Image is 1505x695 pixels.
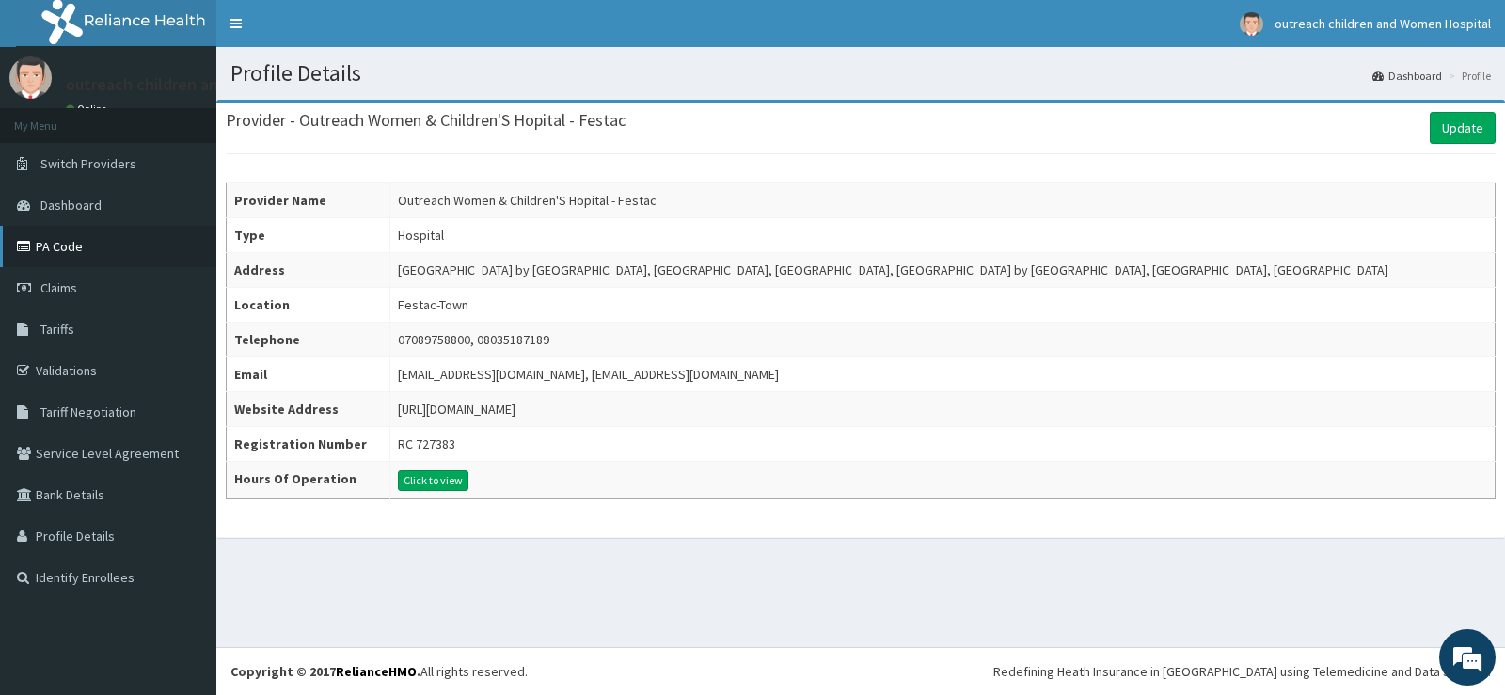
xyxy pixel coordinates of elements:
th: Telephone [227,323,390,357]
th: Website Address [227,392,390,427]
th: Location [227,288,390,323]
th: Registration Number [227,427,390,462]
th: Email [227,357,390,392]
div: Outreach Women & Children'S Hopital - Festac [398,191,657,210]
span: Dashboard [40,197,102,213]
div: [URL][DOMAIN_NAME] [398,400,515,419]
div: Hospital [398,226,444,245]
a: RelianceHMO [336,663,417,680]
footer: All rights reserved. [216,647,1505,695]
h3: Provider - Outreach Women & Children'S Hopital - Festac [226,112,626,129]
div: RC 727383 [398,434,455,453]
th: Hours Of Operation [227,462,390,499]
th: Provider Name [227,183,390,218]
h1: Profile Details [230,61,1491,86]
p: outreach children and Women Hospital [66,76,352,93]
div: Festac-Town [398,295,468,314]
img: User Image [1240,12,1263,36]
span: Tariffs [40,321,74,338]
th: Type [227,218,390,253]
li: Profile [1444,68,1491,84]
strong: Copyright © 2017 . [230,663,420,680]
th: Address [227,253,390,288]
span: Switch Providers [40,155,136,172]
div: [EMAIL_ADDRESS][DOMAIN_NAME], [EMAIL_ADDRESS][DOMAIN_NAME] [398,365,779,384]
div: [GEOGRAPHIC_DATA] by [GEOGRAPHIC_DATA], [GEOGRAPHIC_DATA], [GEOGRAPHIC_DATA], [GEOGRAPHIC_DATA] b... [398,261,1388,279]
a: Update [1430,112,1496,144]
div: Redefining Heath Insurance in [GEOGRAPHIC_DATA] using Telemedicine and Data Science! [993,662,1491,681]
img: User Image [9,56,52,99]
span: Tariff Negotiation [40,403,136,420]
span: outreach children and Women Hospital [1275,15,1491,32]
a: Online [66,103,111,116]
div: 07089758800, 08035187189 [398,330,549,349]
span: Claims [40,279,77,296]
button: Click to view [398,470,468,491]
a: Dashboard [1372,68,1442,84]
